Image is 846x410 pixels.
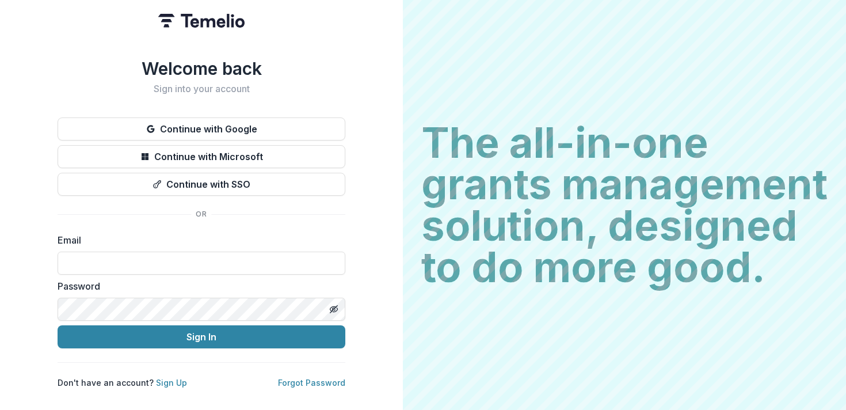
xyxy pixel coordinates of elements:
h2: Sign into your account [58,83,345,94]
p: Don't have an account? [58,377,187,389]
button: Continue with Microsoft [58,145,345,168]
a: Forgot Password [278,378,345,388]
img: Temelio [158,14,245,28]
h1: Welcome back [58,58,345,79]
button: Sign In [58,325,345,348]
label: Password [58,279,338,293]
button: Continue with SSO [58,173,345,196]
label: Email [58,233,338,247]
button: Continue with Google [58,117,345,141]
button: Toggle password visibility [325,300,343,318]
a: Sign Up [156,378,187,388]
